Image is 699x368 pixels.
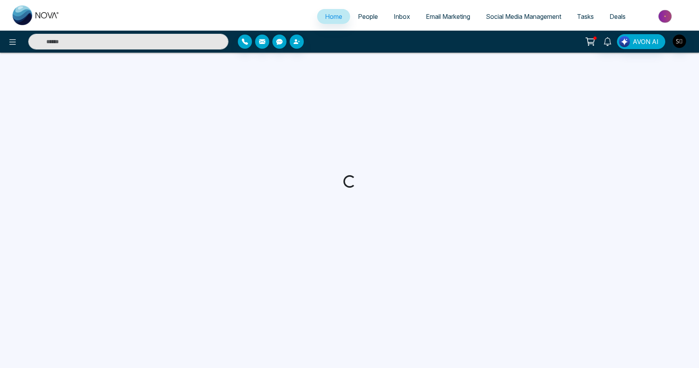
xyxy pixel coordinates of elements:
[317,9,350,24] a: Home
[602,9,633,24] a: Deals
[478,9,569,24] a: Social Media Management
[394,13,410,20] span: Inbox
[486,13,561,20] span: Social Media Management
[637,7,694,25] img: Market-place.gif
[610,13,626,20] span: Deals
[386,9,418,24] a: Inbox
[617,34,665,49] button: AVON AI
[13,5,60,25] img: Nova CRM Logo
[569,9,602,24] a: Tasks
[577,13,594,20] span: Tasks
[358,13,378,20] span: People
[418,9,478,24] a: Email Marketing
[426,13,470,20] span: Email Marketing
[619,36,630,47] img: Lead Flow
[673,35,686,48] img: User Avatar
[350,9,386,24] a: People
[633,37,659,46] span: AVON AI
[325,13,342,20] span: Home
